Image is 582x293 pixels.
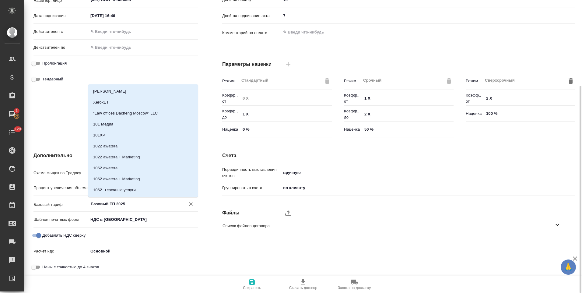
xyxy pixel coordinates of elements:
[93,165,117,171] p: 1062 awatera
[344,92,362,104] p: Коэфф., от
[344,126,362,132] p: Наценка
[33,248,88,254] p: Расчет ндс
[11,126,25,132] span: 129
[222,152,575,159] h4: Счета
[466,78,482,84] p: Режим
[33,152,198,159] h4: Дополнительно
[281,206,296,220] label: upload
[222,92,240,104] p: Коэфф., от
[223,223,554,229] span: Список файлов договора
[187,200,195,208] button: Очистить
[222,61,281,68] h4: Параметры наценки
[338,286,371,290] span: Заявка на доставку
[88,214,198,225] div: НДС в [GEOGRAPHIC_DATA]
[42,264,99,270] span: Цены с точностью до 4 знаков
[12,108,21,114] span: 1
[329,276,380,293] button: Заявка на доставку
[466,111,484,117] p: Наценка
[42,232,86,238] span: Добавлять НДС сверху
[281,168,575,178] div: вручную
[222,108,240,120] p: Коэфф., до
[33,185,88,191] p: Процент увеличения объема
[218,219,571,233] div: Список файлов договора
[93,99,109,105] p: XeroxET
[2,106,23,122] a: 1
[222,30,281,36] p: Комментарий по оплате
[344,108,362,120] p: Коэфф., до
[33,29,88,35] p: Действителен с
[222,167,281,179] p: Периодичность выставления счетов
[226,276,278,293] button: Сохранить
[33,13,88,19] p: Дата подписания
[93,121,113,127] p: 101 Медиа
[222,13,281,19] p: Дней на подписание акта
[222,185,281,191] p: Группировать в счета
[222,78,239,84] p: Режим
[566,76,575,86] button: Удалить режим
[240,110,332,119] input: ✎ Введи что-нибудь
[466,92,484,104] p: Коэфф., от
[33,202,88,208] p: Базовый тариф
[2,125,23,140] a: 129
[240,125,332,134] input: ✎ Введи что-нибудь
[222,126,240,132] p: Наценка
[362,110,454,119] input: ✎ Введи что-нибудь
[88,11,142,20] input: ✎ Введи что-нибудь
[484,109,575,118] input: ✎ Введи что-нибудь
[240,94,332,103] input: Пустое поле
[93,88,126,94] p: [PERSON_NAME]
[93,154,140,160] p: 1022 awatera + Marketing
[33,170,88,176] p: Схема скидок по Традосу
[222,209,281,217] h4: Файлы
[561,259,576,275] button: 🙏
[93,176,140,182] p: 1062 awatera + Marketing
[33,217,88,223] p: Шаблон печатных форм
[88,43,142,52] input: ✎ Введи что-нибудь
[281,183,575,193] div: по клиенту
[563,261,573,274] span: 🙏
[88,27,142,36] input: ✎ Введи что-нибудь
[195,203,196,205] button: Close
[344,78,361,84] p: Режим
[93,187,136,193] p: 1062_+срочные услуги
[278,276,329,293] button: Скачать договор
[33,44,88,51] p: Действителен по
[93,143,117,149] p: 1022 awatera
[362,125,454,134] input: ✎ Введи что-нибудь
[289,286,317,290] span: Скачать договор
[243,286,261,290] span: Сохранить
[362,94,454,103] input: ✎ Введи что-нибудь
[484,94,575,103] input: ✎ Введи что-нибудь
[93,110,158,116] p: "Law offices Dacheng Moscow" LLC
[93,132,105,138] p: 101XP
[42,60,67,66] span: Пролонгация
[281,11,575,20] input: ✎ Введи что-нибудь
[42,76,63,82] span: Тендерный
[88,246,198,256] div: Основной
